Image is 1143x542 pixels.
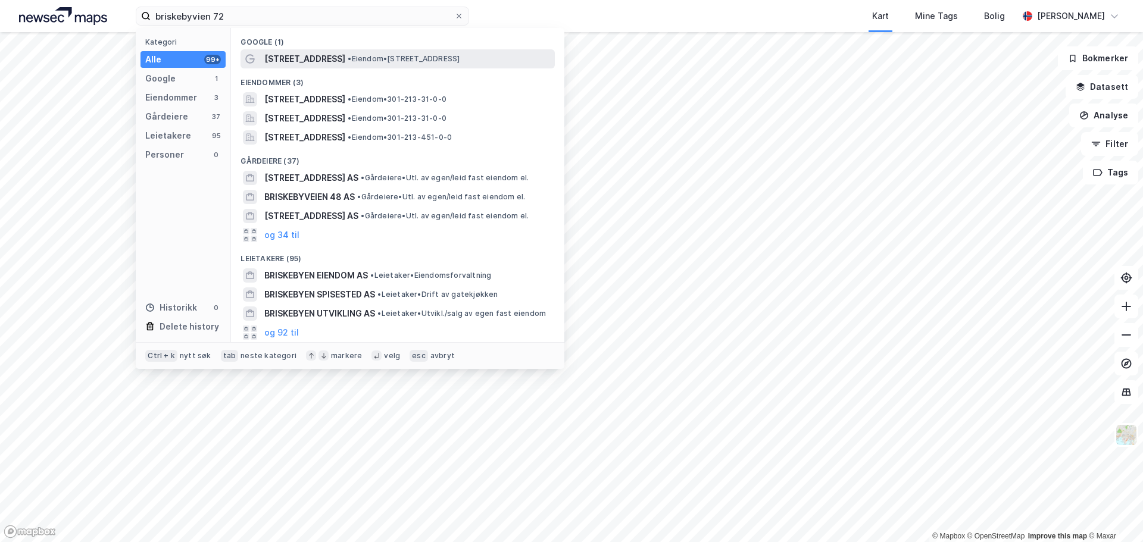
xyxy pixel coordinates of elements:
div: [PERSON_NAME] [1037,9,1105,23]
div: 3 [211,93,221,102]
div: nytt søk [180,351,211,361]
div: Kategori [145,37,226,46]
span: Eiendom • [STREET_ADDRESS] [348,54,460,64]
span: • [370,271,374,280]
button: Datasett [1066,75,1138,99]
span: Leietaker • Drift av gatekjøkken [377,290,498,299]
div: Gårdeiere (37) [231,147,564,168]
div: 0 [211,150,221,159]
span: BRISKEBYEN SPISESTED AS [264,287,375,302]
div: 99+ [204,55,221,64]
div: Gårdeiere [145,109,188,124]
span: • [357,192,361,201]
div: Ctrl + k [145,350,177,362]
span: • [348,133,351,142]
span: • [348,54,351,63]
button: Bokmerker [1058,46,1138,70]
div: markere [331,351,362,361]
span: [STREET_ADDRESS] AS [264,209,358,223]
div: 0 [211,303,221,312]
span: • [348,114,351,123]
span: [STREET_ADDRESS] [264,111,345,126]
input: Søk på adresse, matrikkel, gårdeiere, leietakere eller personer [151,7,454,25]
span: Leietaker • Eiendomsforvaltning [370,271,491,280]
div: Delete history [160,319,219,334]
span: [STREET_ADDRESS] AS [264,171,358,185]
span: Eiendom • 301-213-31-0-0 [348,114,446,123]
span: [STREET_ADDRESS] [264,52,345,66]
button: Analyse [1069,104,1138,127]
span: [STREET_ADDRESS] [264,130,345,145]
span: Gårdeiere • Utl. av egen/leid fast eiendom el. [357,192,525,202]
button: Filter [1081,132,1138,156]
span: • [377,309,381,318]
a: OpenStreetMap [967,532,1025,540]
span: BRISKEBYEN EIENDOM AS [264,268,368,283]
div: Kontrollprogram for chat [1083,485,1143,542]
div: avbryt [430,351,455,361]
span: Leietaker • Utvikl./salg av egen fast eiendom [377,309,546,318]
div: esc [410,350,428,362]
div: Alle [145,52,161,67]
button: og 92 til [264,325,299,340]
div: Kart [872,9,889,23]
button: og 34 til [264,228,299,242]
span: Gårdeiere • Utl. av egen/leid fast eiendom el. [361,173,529,183]
div: Bolig [984,9,1005,23]
button: Tags [1083,161,1138,184]
div: 1 [211,74,221,83]
span: BRISKEBYVEIEN 48 AS [264,190,355,204]
a: Improve this map [1028,532,1087,540]
div: Google [145,71,176,86]
img: Z [1115,424,1138,446]
div: tab [221,350,239,362]
div: Leietakere (95) [231,245,564,266]
div: Google (1) [231,28,564,49]
a: Mapbox [932,532,965,540]
div: Eiendommer (3) [231,68,564,90]
div: Leietakere [145,129,191,143]
span: BRISKEBYEN UTVIKLING AS [264,306,375,321]
div: velg [384,351,400,361]
div: 95 [211,131,221,140]
a: Mapbox homepage [4,525,56,538]
div: Mine Tags [915,9,958,23]
div: Eiendommer [145,90,197,105]
div: 37 [211,112,221,121]
span: Eiendom • 301-213-31-0-0 [348,95,446,104]
span: • [377,290,381,299]
span: [STREET_ADDRESS] [264,92,345,106]
span: Eiendom • 301-213-451-0-0 [348,133,452,142]
div: Personer [145,148,184,162]
img: logo.a4113a55bc3d86da70a041830d287a7e.svg [19,7,107,25]
span: • [361,173,364,182]
span: Gårdeiere • Utl. av egen/leid fast eiendom el. [361,211,529,221]
span: • [348,95,351,104]
div: neste kategori [241,351,296,361]
div: Historikk [145,300,197,315]
iframe: Chat Widget [1083,485,1143,542]
span: • [361,211,364,220]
